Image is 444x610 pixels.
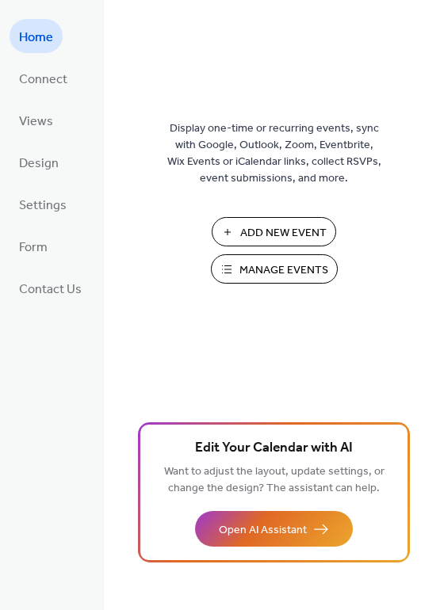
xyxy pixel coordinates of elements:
a: Settings [10,187,76,221]
a: Views [10,103,63,137]
span: Manage Events [239,262,328,279]
button: Open AI Assistant [195,511,353,547]
button: Manage Events [211,254,338,284]
span: Want to adjust the layout, update settings, or change the design? The assistant can help. [164,461,385,499]
span: Edit Your Calendar with AI [195,437,353,459]
a: Contact Us [10,271,91,305]
button: Add New Event [212,217,336,246]
a: Home [10,19,63,53]
span: Home [19,25,53,50]
span: Connect [19,67,67,92]
a: Form [10,229,57,263]
span: Settings [19,193,67,218]
span: Form [19,235,48,260]
span: Contact Us [19,277,82,302]
span: Open AI Assistant [219,522,307,539]
a: Connect [10,61,77,95]
span: Views [19,109,53,134]
a: Design [10,145,68,179]
span: Design [19,151,59,176]
span: Display one-time or recurring events, sync with Google, Outlook, Zoom, Eventbrite, Wix Events or ... [167,120,381,187]
span: Add New Event [240,225,327,242]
